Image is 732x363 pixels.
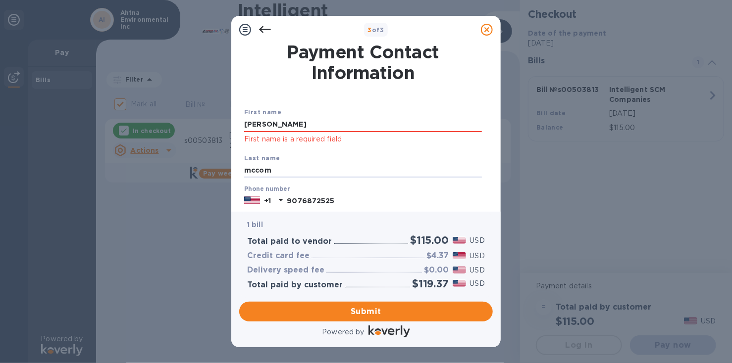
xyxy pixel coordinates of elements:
img: USD [453,252,466,259]
h2: $119.37 [412,277,449,290]
button: Submit [239,302,493,321]
h2: $115.00 [410,234,449,246]
p: USD [470,278,485,289]
span: 3 [368,26,372,34]
p: USD [470,265,485,275]
label: Phone number [244,186,290,192]
img: USD [453,237,466,244]
img: USD [453,267,466,273]
b: Last name [244,154,280,162]
p: Powered by [322,327,364,337]
b: of 3 [368,26,384,34]
h3: $4.37 [426,251,449,261]
p: USD [470,251,485,261]
span: Submit [247,306,485,318]
p: First name is a required field [244,134,482,145]
h3: $0.00 [424,266,449,275]
img: US [244,195,260,206]
input: Enter your first name [244,117,482,132]
img: Logo [368,325,410,337]
h3: Credit card fee [247,251,310,261]
h3: Delivery speed fee [247,266,324,275]
input: Enter your phone number [287,193,482,208]
input: Enter your last name [244,163,482,178]
p: +1 [264,196,271,206]
h3: Total paid by customer [247,280,343,290]
b: 1 bill [247,221,263,228]
b: First name [244,108,281,116]
h3: Total paid to vendor [247,237,332,246]
h1: Payment Contact Information [244,42,482,83]
p: USD [470,235,485,246]
img: USD [453,280,466,287]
